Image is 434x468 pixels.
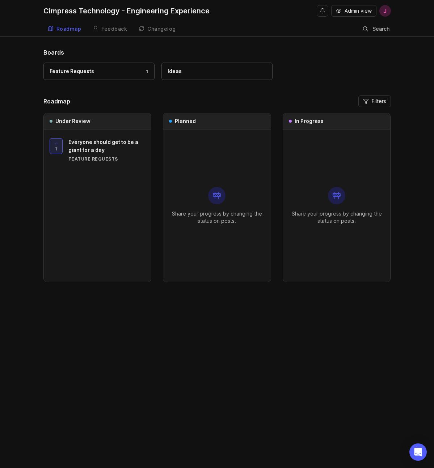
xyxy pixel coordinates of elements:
div: Open Intercom Messenger [409,443,427,461]
div: Feedback [101,26,127,31]
p: Share your progress by changing the status on posts. [289,210,385,225]
a: Feature Requests1 [43,63,155,80]
span: Admin view [345,7,372,14]
div: Roadmap [56,26,81,31]
h3: Planned [175,118,196,125]
a: Roadmap [43,22,86,37]
div: Cimpress Technology - Engineering Experience [43,7,210,14]
a: Everyone should get to be a giant for a dayFeature Requests [68,138,146,162]
h3: In Progress [295,118,324,125]
h1: Boards [43,48,391,57]
p: Share your progress by changing the status on posts. [169,210,265,225]
button: J [379,5,391,17]
h2: Roadmap [43,97,70,106]
a: Feedback [88,22,131,37]
a: Changelog [134,22,180,37]
a: Ideas [161,63,273,80]
span: 1 [55,146,57,152]
span: Filters [372,98,386,105]
button: Filters [358,95,391,107]
div: Feature Requests [68,156,146,162]
h3: Under Review [55,118,90,125]
button: Notifications [317,5,328,17]
div: 1 [142,68,148,75]
span: Everyone should get to be a giant for a day [68,139,138,153]
span: J [383,7,387,15]
div: Ideas [168,67,182,75]
div: Changelog [147,26,176,31]
button: Admin view [331,5,376,17]
button: 1 [50,138,63,154]
div: Feature Requests [50,67,94,75]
